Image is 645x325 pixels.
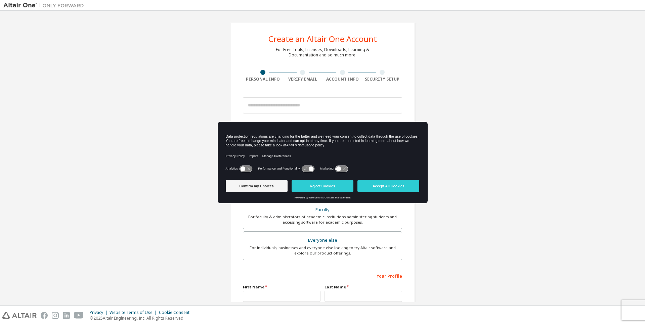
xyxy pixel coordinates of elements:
div: Your Profile [243,270,402,281]
div: Website Terms of Use [110,310,159,315]
label: First Name [243,284,320,290]
div: Account Type [243,121,402,132]
div: Verify Email [283,77,323,82]
img: linkedin.svg [63,312,70,319]
img: instagram.svg [52,312,59,319]
div: Everyone else [247,236,398,245]
img: facebook.svg [41,312,48,319]
div: For faculty & administrators of academic institutions administering students and accessing softwa... [247,214,398,225]
div: Cookie Consent [159,310,193,315]
div: For Free Trials, Licenses, Downloads, Learning & Documentation and so much more. [276,47,369,58]
img: Altair One [3,2,87,9]
img: altair_logo.svg [2,312,37,319]
div: For individuals, businesses and everyone else looking to try Altair software and explore our prod... [247,245,398,256]
label: Last Name [325,284,402,290]
div: Security Setup [362,77,402,82]
div: Create an Altair One Account [268,35,377,43]
div: Faculty [247,205,398,215]
div: Personal Info [243,77,283,82]
div: Account Info [322,77,362,82]
img: youtube.svg [74,312,84,319]
p: © 2025 Altair Engineering, Inc. All Rights Reserved. [90,315,193,321]
div: Privacy [90,310,110,315]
